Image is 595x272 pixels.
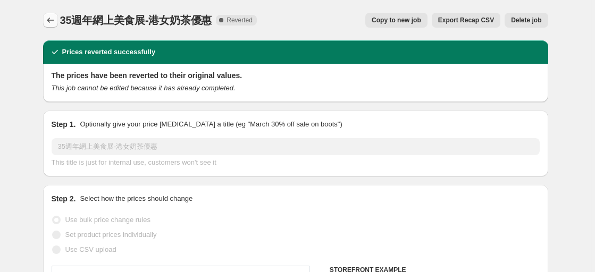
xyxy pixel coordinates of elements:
[52,70,540,81] h2: The prices have been reverted to their original values.
[43,13,58,28] button: Price change jobs
[505,13,548,28] button: Delete job
[80,193,192,204] p: Select how the prices should change
[438,16,494,24] span: Export Recap CSV
[52,119,76,130] h2: Step 1.
[80,119,342,130] p: Optionally give your price [MEDICAL_DATA] a title (eg "March 30% off sale on boots")
[62,47,156,57] h2: Prices reverted successfully
[52,158,216,166] span: This title is just for internal use, customers won't see it
[60,14,212,26] span: 35週年網上美食展-港女奶茶優惠
[511,16,541,24] span: Delete job
[227,16,253,24] span: Reverted
[52,138,540,155] input: 30% off holiday sale
[365,13,428,28] button: Copy to new job
[65,245,116,253] span: Use CSV upload
[65,216,150,224] span: Use bulk price change rules
[432,13,500,28] button: Export Recap CSV
[52,193,76,204] h2: Step 2.
[65,231,157,239] span: Set product prices individually
[52,84,236,92] i: This job cannot be edited because it has already completed.
[372,16,421,24] span: Copy to new job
